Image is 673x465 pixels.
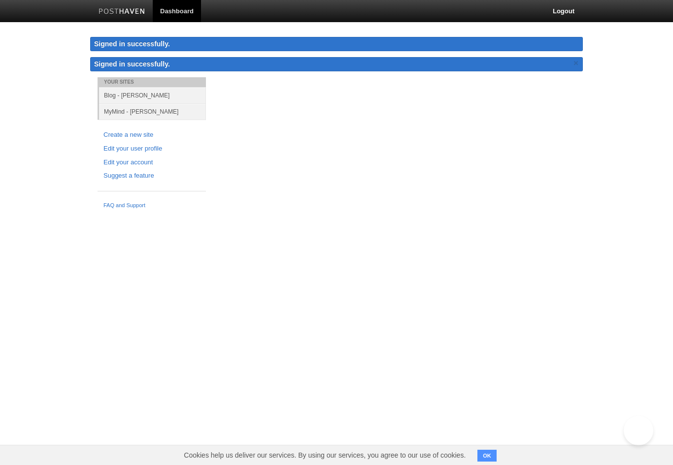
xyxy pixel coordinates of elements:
iframe: Help Scout Beacon - Open [624,416,653,445]
a: Create a new site [103,130,200,140]
a: × [572,57,580,69]
img: Posthaven-bar [99,8,145,16]
a: Suggest a feature [103,171,200,181]
span: Signed in successfully. [94,60,170,68]
li: Your Sites [98,77,206,87]
a: MyMind - [PERSON_NAME] [99,103,206,120]
a: Blog - [PERSON_NAME] [99,87,206,103]
a: Edit your user profile [103,144,200,154]
span: Cookies help us deliver our services. By using our services, you agree to our use of cookies. [174,445,475,465]
a: FAQ and Support [103,201,200,210]
a: Edit your account [103,157,200,168]
div: Signed in successfully. [90,37,583,51]
button: OK [477,450,497,462]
